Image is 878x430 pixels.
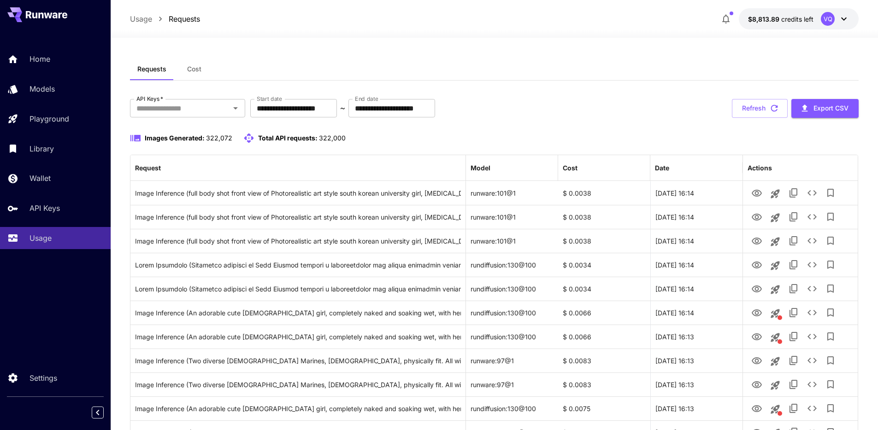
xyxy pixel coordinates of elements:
div: $8,813.88602 [748,14,813,24]
p: Settings [29,372,57,384]
button: Refresh [732,99,788,118]
button: Copy TaskUUID [784,327,803,346]
div: 28 Aug, 2025 16:13 [650,396,742,420]
div: 28 Aug, 2025 16:14 [650,253,742,277]
div: Actions [748,164,772,172]
div: $ 0.0075 [558,396,650,420]
button: See details [803,351,821,370]
button: Copy TaskUUID [784,232,803,250]
p: ~ [340,103,345,114]
div: runware:97@1 [466,372,558,396]
button: View Image [748,207,766,226]
button: Copy TaskUUID [784,184,803,202]
button: Add to library [821,375,840,394]
button: View Image [748,231,766,250]
button: Copy TaskUUID [784,256,803,274]
nav: breadcrumb [130,13,200,24]
span: 322,072 [206,134,232,142]
div: $ 0.0034 [558,277,650,301]
button: Add to library [821,303,840,322]
span: credits left [781,15,813,23]
button: See details [803,327,821,346]
button: This request includes a reference image. Clicking this will load all other parameters, but for pr... [766,328,784,347]
div: Request [135,164,161,172]
div: 28 Aug, 2025 16:13 [650,372,742,396]
div: 28 Aug, 2025 16:14 [650,301,742,325]
div: Click to copy prompt [135,325,461,349]
button: See details [803,256,821,274]
div: rundiffusion:130@100 [466,253,558,277]
div: $ 0.0034 [558,253,650,277]
div: runware:101@1 [466,205,558,229]
div: Collapse sidebar [99,404,111,421]
div: 28 Aug, 2025 16:14 [650,229,742,253]
div: 28 Aug, 2025 16:13 [650,325,742,349]
div: $ 0.0066 [558,301,650,325]
button: Add to library [821,399,840,418]
button: Launch in playground [766,352,784,371]
button: View Image [748,399,766,418]
div: rundiffusion:130@100 [466,277,558,301]
button: Export CSV [791,99,859,118]
button: Launch in playground [766,232,784,251]
button: Add to library [821,327,840,346]
div: runware:101@1 [466,181,558,205]
span: $8,813.89 [748,15,781,23]
button: Copy TaskUUID [784,351,803,370]
div: $ 0.0038 [558,205,650,229]
div: runware:101@1 [466,229,558,253]
div: Click to copy prompt [135,277,461,301]
button: View Image [748,375,766,394]
button: Copy TaskUUID [784,375,803,394]
button: View Image [748,351,766,370]
span: Images Generated: [145,134,205,142]
div: Click to copy prompt [135,397,461,420]
div: Click to copy prompt [135,229,461,253]
p: Wallet [29,173,51,184]
button: Add to library [821,184,840,202]
button: This request includes a reference image. Clicking this will load all other parameters, but for pr... [766,304,784,323]
button: Launch in playground [766,376,784,395]
div: Model [471,164,490,172]
div: Cost [563,164,577,172]
span: 322,000 [319,134,346,142]
button: Launch in playground [766,256,784,275]
div: Click to copy prompt [135,301,461,325]
p: Requests [169,13,200,24]
div: Click to copy prompt [135,349,461,372]
a: Usage [130,13,152,24]
button: Open [229,102,242,115]
p: Models [29,83,55,94]
p: Library [29,143,54,154]
button: See details [803,375,821,394]
div: 28 Aug, 2025 16:13 [650,349,742,372]
div: $ 0.0083 [558,349,650,372]
p: Home [29,53,50,64]
div: rundiffusion:130@100 [466,325,558,349]
label: Start date [257,95,282,103]
div: 28 Aug, 2025 16:14 [650,181,742,205]
button: View Image [748,183,766,202]
button: Add to library [821,256,840,274]
label: API Keys [136,95,163,103]
button: Add to library [821,279,840,298]
button: View Image [748,327,766,346]
button: See details [803,303,821,322]
button: Launch in playground [766,280,784,299]
button: View Image [748,279,766,298]
div: Click to copy prompt [135,373,461,396]
div: Click to copy prompt [135,205,461,229]
button: Copy TaskUUID [784,279,803,298]
div: 28 Aug, 2025 16:14 [650,205,742,229]
button: Add to library [821,208,840,226]
p: Usage [29,232,52,244]
button: Launch in playground [766,185,784,203]
span: Cost [187,65,201,73]
p: Playground [29,113,69,124]
p: API Keys [29,203,60,214]
div: VQ [821,12,835,26]
button: Add to library [821,351,840,370]
button: See details [803,208,821,226]
button: See details [803,232,821,250]
div: $ 0.0083 [558,372,650,396]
